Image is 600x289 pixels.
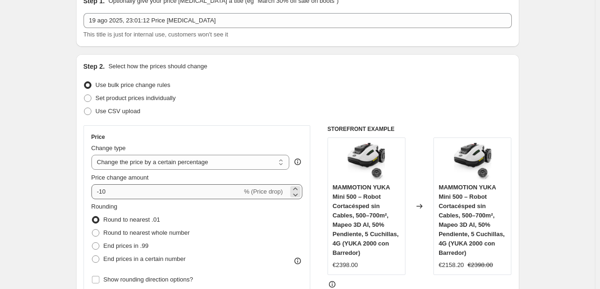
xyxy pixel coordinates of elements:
[348,143,385,180] img: 61aJBxlzm5L._AC_SL1500_80x.jpg
[244,188,283,195] span: % (Price drop)
[328,125,512,133] h6: STOREFRONT EXAMPLE
[104,276,193,283] span: Show rounding direction options?
[333,260,358,270] div: €2398.00
[293,157,302,166] div: help
[91,133,105,141] h3: Price
[467,260,493,270] strike: €2398.00
[104,242,149,249] span: End prices in .99
[91,174,149,181] span: Price change amount
[104,229,190,236] span: Round to nearest whole number
[84,62,105,71] h2: Step 2.
[104,216,160,223] span: Round to nearest .01
[84,31,228,38] span: This title is just for internal use, customers won't see it
[333,184,399,256] span: MAMMOTION YUKA Mini 500 – Robot Cortacésped sin Cables, 500–700m², Mapeo 3D AI, 50% Pendiente, 5 ...
[84,13,512,28] input: 30% off holiday sale
[104,255,186,262] span: End prices in a certain number
[96,108,140,115] span: Use CSV upload
[439,184,505,256] span: MAMMOTION YUKA Mini 500 – Robot Cortacésped sin Cables, 500–700m², Mapeo 3D AI, 50% Pendiente, 5 ...
[91,144,126,152] span: Change type
[91,184,242,199] input: -15
[108,62,207,71] p: Select how the prices should change
[439,260,464,270] div: €2158.20
[91,203,118,210] span: Rounding
[96,81,170,88] span: Use bulk price change rules
[454,143,491,180] img: 61aJBxlzm5L._AC_SL1500_80x.jpg
[96,94,176,101] span: Set product prices individually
